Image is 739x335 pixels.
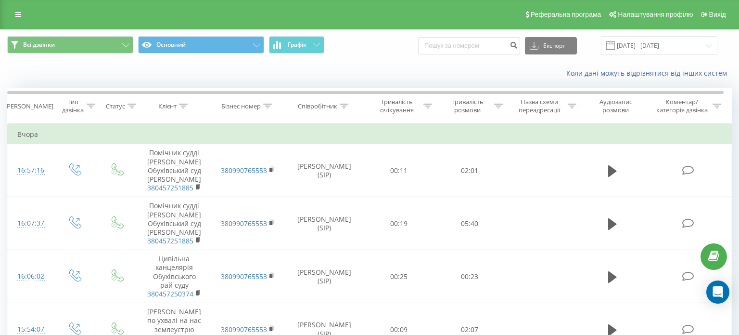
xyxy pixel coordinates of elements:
div: Тип дзвінка [61,98,84,114]
td: Цивільна канцелярія Обухівського рай суду [138,250,211,303]
div: Тривалість розмови [443,98,492,114]
input: Пошук за номером [418,37,520,54]
div: Бізнес номер [221,102,261,110]
div: Співробітник [298,102,337,110]
td: [PERSON_NAME] (SIP) [284,197,364,250]
td: 02:01 [434,144,505,197]
span: Всі дзвінки [23,41,55,49]
td: 05:40 [434,197,505,250]
div: Статус [106,102,125,110]
a: 380990765553 [221,219,267,228]
div: 16:06:02 [17,267,43,286]
a: 380457251885 [147,236,193,245]
button: Основний [138,36,264,54]
div: 16:07:37 [17,214,43,233]
td: Помічник судді [PERSON_NAME] Обухівський суд [PERSON_NAME] [138,144,211,197]
div: [PERSON_NAME] [5,102,53,110]
div: Тривалість очікування [372,98,421,114]
td: [PERSON_NAME] (SIP) [284,144,364,197]
a: 380457251885 [147,183,193,192]
button: Графік [269,36,324,54]
div: Аудіозапис розмови [587,98,644,114]
td: [PERSON_NAME] (SIP) [284,250,364,303]
td: 00:11 [364,144,434,197]
td: Вчора [8,125,732,144]
span: Налаштування профілю [618,11,693,18]
span: Вихід [709,11,726,18]
button: Всі дзвінки [7,36,133,54]
a: Коли дані можуть відрізнятися вiд інших систем [566,68,732,78]
a: 380990765553 [221,166,267,175]
a: 380990765553 [221,272,267,281]
span: Графік [288,41,306,48]
div: Назва схеми переадресації [514,98,565,114]
td: 00:19 [364,197,434,250]
button: Експорт [525,37,577,54]
div: Клієнт [158,102,177,110]
td: Помічник судді [PERSON_NAME] Обухівський суд [PERSON_NAME] [138,197,211,250]
td: 00:23 [434,250,505,303]
td: 00:25 [364,250,434,303]
div: 16:57:16 [17,161,43,180]
div: Open Intercom Messenger [706,281,729,304]
a: 380990765553 [221,325,267,334]
span: Реферальна програма [531,11,601,18]
a: 380457250374 [147,289,193,298]
div: Коментар/категорія дзвінка [654,98,710,114]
